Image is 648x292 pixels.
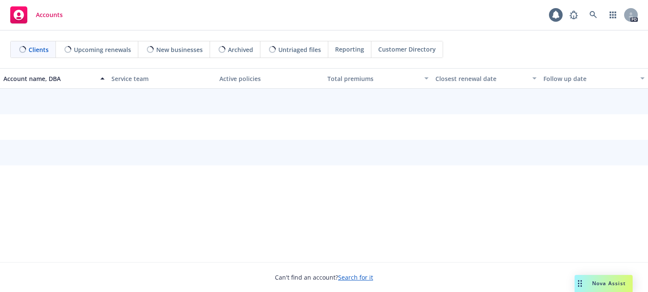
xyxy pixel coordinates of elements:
[3,74,95,83] div: Account name, DBA
[604,6,622,23] a: Switch app
[219,74,321,83] div: Active policies
[228,45,253,54] span: Archived
[36,12,63,18] span: Accounts
[592,280,626,287] span: Nova Assist
[432,68,540,89] button: Closest renewal date
[216,68,324,89] button: Active policies
[575,275,585,292] div: Drag to move
[108,68,216,89] button: Service team
[543,74,635,83] div: Follow up date
[7,3,66,27] a: Accounts
[327,74,419,83] div: Total premiums
[585,6,602,23] a: Search
[111,74,213,83] div: Service team
[575,275,633,292] button: Nova Assist
[324,68,432,89] button: Total premiums
[74,45,131,54] span: Upcoming renewals
[156,45,203,54] span: New businesses
[565,6,582,23] a: Report a Bug
[335,45,364,54] span: Reporting
[540,68,648,89] button: Follow up date
[435,74,527,83] div: Closest renewal date
[378,45,436,54] span: Customer Directory
[275,273,373,282] span: Can't find an account?
[29,45,49,54] span: Clients
[338,273,373,281] a: Search for it
[278,45,321,54] span: Untriaged files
